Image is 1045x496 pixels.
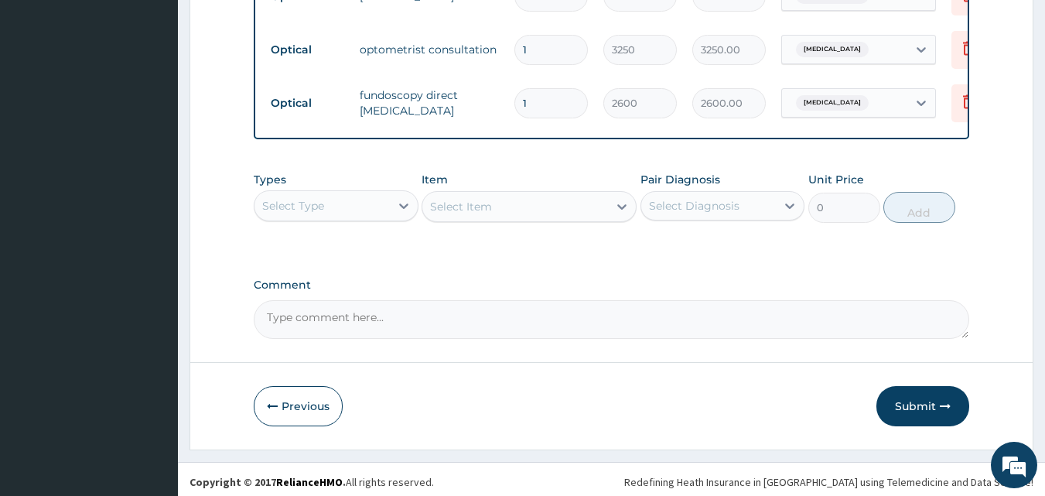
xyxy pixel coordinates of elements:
[190,475,346,489] strong: Copyright © 2017 .
[276,475,343,489] a: RelianceHMO
[796,42,869,57] span: [MEDICAL_DATA]
[254,173,286,186] label: Types
[262,198,324,214] div: Select Type
[8,331,295,385] textarea: Type your message and hit 'Enter'
[352,34,507,65] td: optometrist consultation
[254,8,291,45] div: Minimize live chat window
[808,172,864,187] label: Unit Price
[883,192,955,223] button: Add
[624,474,1033,490] div: Redefining Heath Insurance in [GEOGRAPHIC_DATA] using Telemedicine and Data Science!
[80,87,260,107] div: Chat with us now
[29,77,63,116] img: d_794563401_company_1708531726252_794563401
[263,36,352,64] td: Optical
[90,149,213,306] span: We're online!
[254,279,970,292] label: Comment
[352,80,507,126] td: fundoscopy direct [MEDICAL_DATA]
[640,172,720,187] label: Pair Diagnosis
[263,89,352,118] td: Optical
[649,198,739,214] div: Select Diagnosis
[422,172,448,187] label: Item
[254,386,343,426] button: Previous
[876,386,969,426] button: Submit
[796,95,869,111] span: [MEDICAL_DATA]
